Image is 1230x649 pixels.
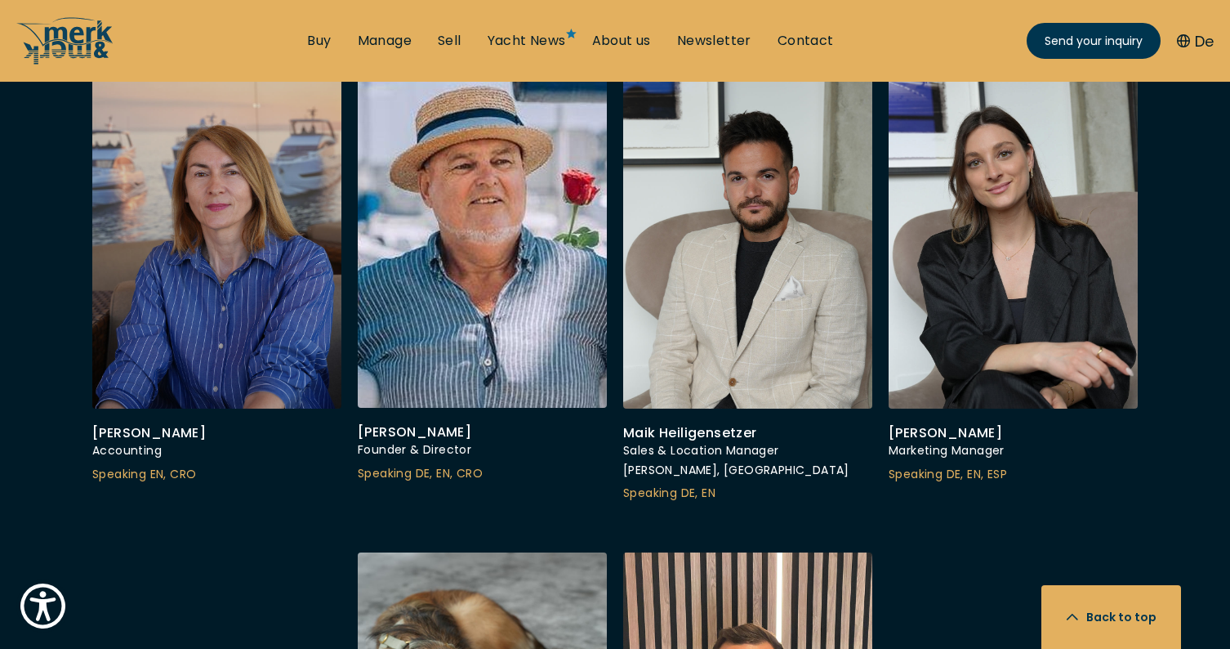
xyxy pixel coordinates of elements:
[438,32,461,50] a: Sell
[623,425,872,441] div: Maik Heiligensetzer
[416,465,483,481] span: DE, EN, CRO
[947,466,1007,482] span: DE, EN, ESP
[592,32,651,50] a: About us
[92,465,341,485] div: Speaking
[307,32,331,50] a: Buy
[488,32,566,50] a: Yacht News
[681,485,715,501] span: DE, EN
[92,441,341,461] div: Accounting
[1045,33,1143,50] span: Send your inquiry
[889,425,1138,441] div: [PERSON_NAME]
[150,466,197,482] span: EN, CRO
[1027,23,1161,59] a: Send your inquiry
[358,441,607,460] div: Founder & Director
[1177,30,1214,52] button: De
[889,441,1138,461] div: Marketing Manager
[623,441,872,481] div: Sales & Location Manager [PERSON_NAME], [GEOGRAPHIC_DATA]
[358,424,607,441] div: [PERSON_NAME]
[623,484,872,504] div: Speaking
[778,32,834,50] a: Contact
[358,32,412,50] a: Manage
[677,32,751,50] a: Newsletter
[16,580,69,633] button: Show Accessibility Preferences
[889,465,1138,485] div: Speaking
[358,464,607,484] div: Speaking
[16,51,114,70] a: /
[1041,585,1181,649] button: Back to top
[92,425,341,441] div: [PERSON_NAME]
